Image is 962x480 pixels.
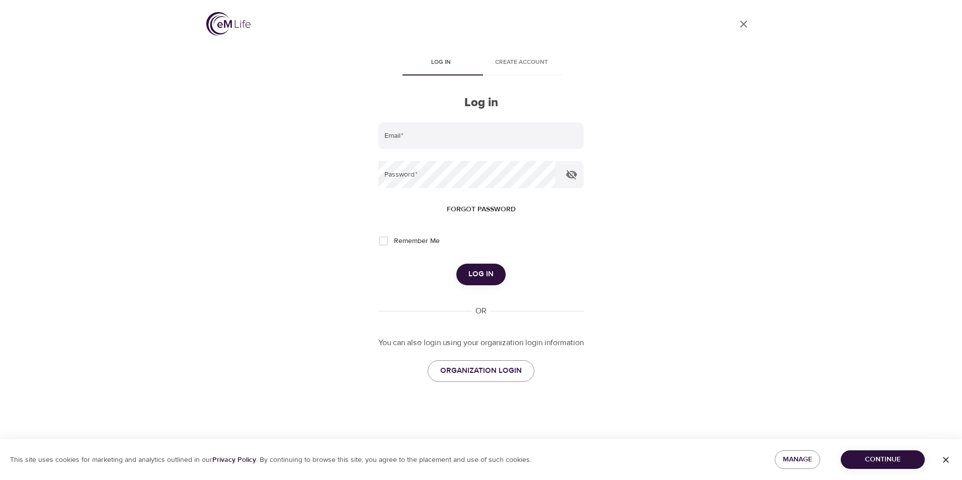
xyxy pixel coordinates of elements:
span: Log in [407,57,475,68]
button: Forgot password [443,200,520,219]
a: ORGANIZATION LOGIN [428,360,534,381]
span: Remember Me [394,236,440,247]
h2: Log in [378,96,584,110]
button: Log in [456,264,506,285]
span: Create account [487,57,555,68]
span: Continue [849,453,917,466]
a: close [732,12,756,36]
p: You can also login using your organization login information [378,337,584,349]
div: disabled tabs example [378,51,584,75]
span: Manage [783,453,812,466]
span: Log in [468,268,494,281]
span: Forgot password [447,203,516,216]
button: Continue [841,450,925,469]
div: OR [471,305,491,317]
span: ORGANIZATION LOGIN [440,364,522,377]
a: Privacy Policy [212,455,256,464]
img: logo [206,12,251,36]
button: Manage [775,450,820,469]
